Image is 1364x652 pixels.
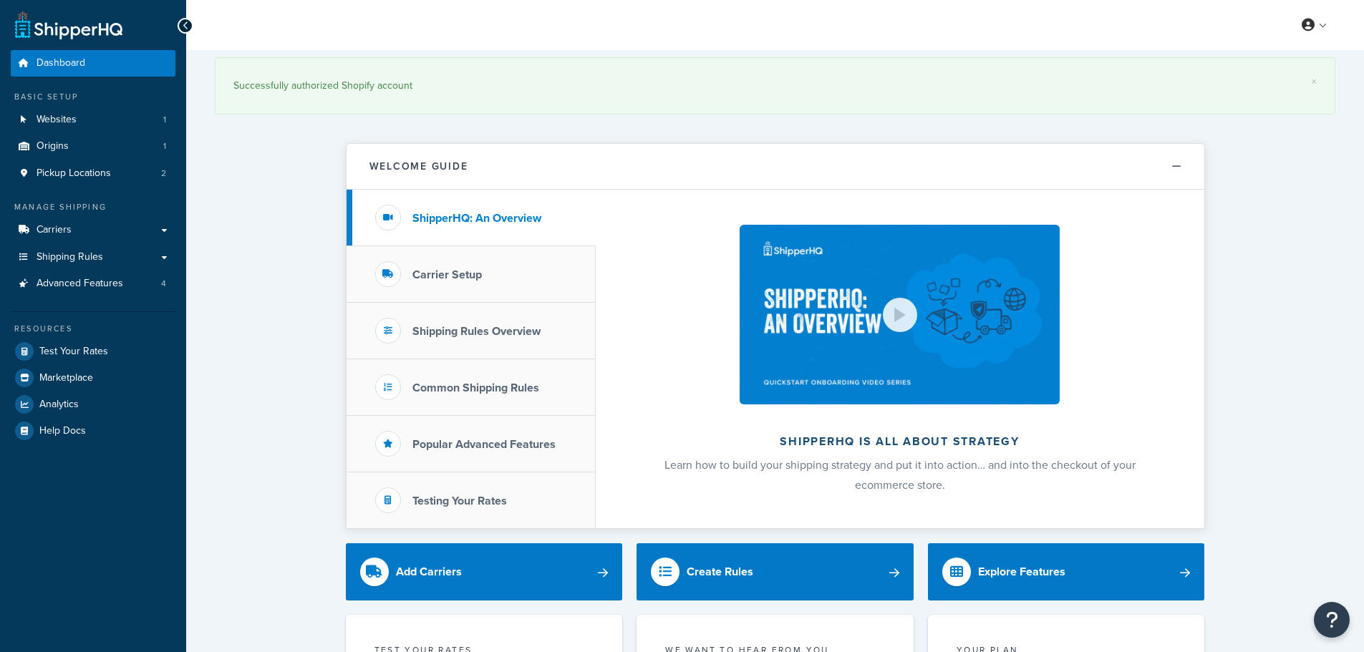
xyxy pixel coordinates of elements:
span: Carriers [37,224,72,236]
div: Successfully authorized Shopify account [233,76,1317,96]
span: 1 [163,140,166,152]
span: Websites [37,114,77,126]
h3: Popular Advanced Features [412,438,556,451]
div: Add Carriers [396,562,462,582]
a: Carriers [11,217,175,243]
img: ShipperHQ is all about strategy [740,225,1059,404]
a: Help Docs [11,418,175,444]
h2: Welcome Guide [369,161,468,172]
span: Dashboard [37,57,85,69]
span: Pickup Locations [37,167,111,180]
a: Analytics [11,391,175,417]
h3: Carrier Setup [412,268,482,281]
h3: Shipping Rules Overview [412,325,541,338]
button: Welcome Guide [347,144,1204,190]
li: Origins [11,133,175,160]
a: Advanced Features4 [11,271,175,297]
a: Origins1 [11,133,175,160]
span: Marketplace [39,372,93,384]
span: 2 [161,167,166,180]
span: Test Your Rates [39,346,108,358]
h3: ShipperHQ: An Overview [412,212,541,225]
span: Shipping Rules [37,251,103,263]
a: Pickup Locations2 [11,160,175,187]
span: 4 [161,278,166,290]
h3: Common Shipping Rules [412,381,539,394]
div: Create Rules [687,562,753,582]
span: Learn how to build your shipping strategy and put it into action… and into the checkout of your e... [664,457,1136,493]
a: Marketplace [11,365,175,391]
div: Resources [11,323,175,335]
a: Test Your Rates [11,339,175,364]
a: Create Rules [637,543,914,600]
a: Explore Features [928,543,1205,600]
span: 1 [163,114,166,126]
h3: Testing Your Rates [412,495,507,507]
span: Origins [37,140,69,152]
span: Analytics [39,399,79,411]
a: Dashboard [11,50,175,77]
a: Shipping Rules [11,244,175,271]
li: Pickup Locations [11,160,175,187]
a: × [1311,76,1317,87]
div: Basic Setup [11,91,175,103]
span: Advanced Features [37,278,123,290]
li: Advanced Features [11,271,175,297]
div: Explore Features [978,562,1065,582]
button: Open Resource Center [1314,602,1350,638]
a: Websites1 [11,107,175,133]
span: Help Docs [39,425,86,437]
li: Websites [11,107,175,133]
h2: ShipperHQ is all about strategy [634,435,1166,448]
a: Add Carriers [346,543,623,600]
div: Manage Shipping [11,201,175,213]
